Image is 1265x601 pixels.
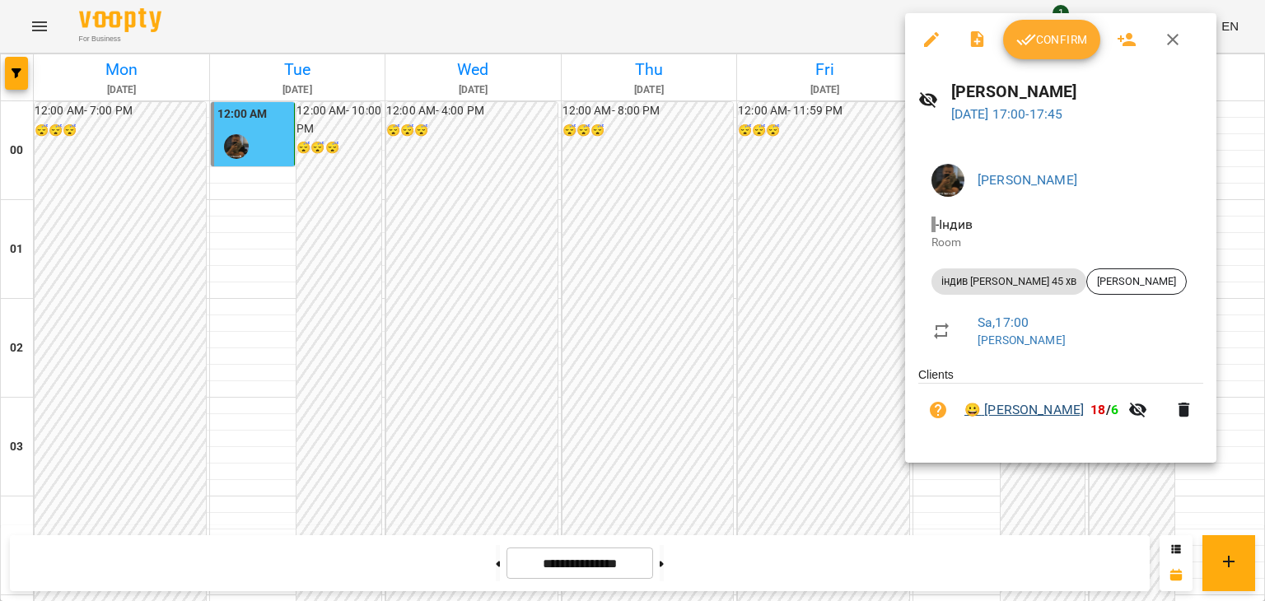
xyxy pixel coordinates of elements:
[1016,30,1087,49] span: Confirm
[1090,402,1118,417] b: /
[951,79,1204,105] h6: [PERSON_NAME]
[1087,274,1186,289] span: [PERSON_NAME]
[978,314,1029,330] a: Sa , 17:00
[978,333,1066,347] a: [PERSON_NAME]
[964,400,1084,420] a: 😀 [PERSON_NAME]
[978,172,1077,188] a: [PERSON_NAME]
[1086,268,1187,295] div: [PERSON_NAME]
[931,164,964,197] img: 38836d50468c905d322a6b1b27ef4d16.jpg
[951,106,1063,122] a: [DATE] 17:00-17:45
[1111,402,1118,417] span: 6
[931,274,1086,289] span: індив [PERSON_NAME] 45 хв
[1003,20,1100,59] button: Confirm
[931,217,976,232] span: - Індив
[1090,402,1105,417] span: 18
[918,366,1203,443] ul: Clients
[931,235,1190,251] p: Room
